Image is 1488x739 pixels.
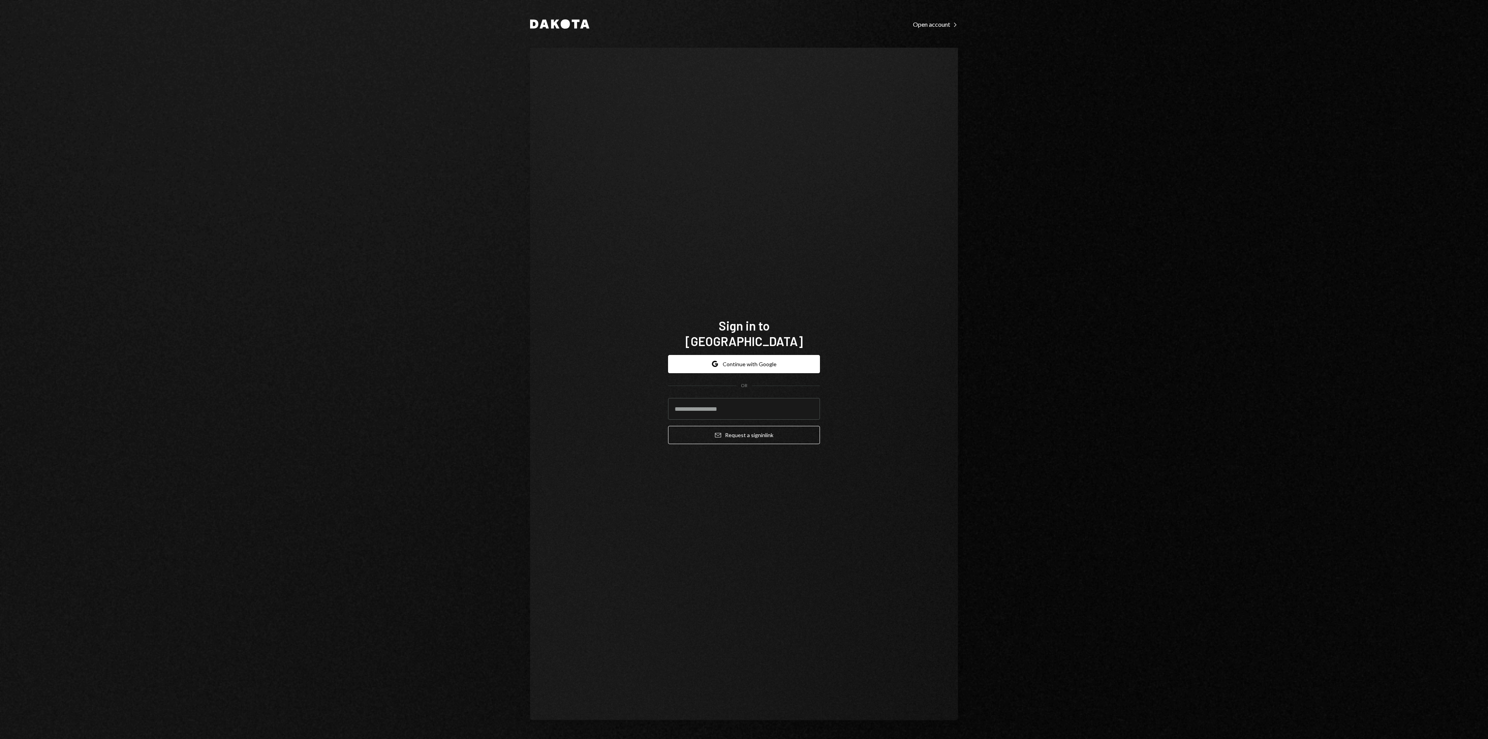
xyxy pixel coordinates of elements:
[741,382,747,389] div: OR
[913,21,958,28] div: Open account
[913,20,958,28] a: Open account
[668,318,820,349] h1: Sign in to [GEOGRAPHIC_DATA]
[668,355,820,373] button: Continue with Google
[668,426,820,444] button: Request a signinlink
